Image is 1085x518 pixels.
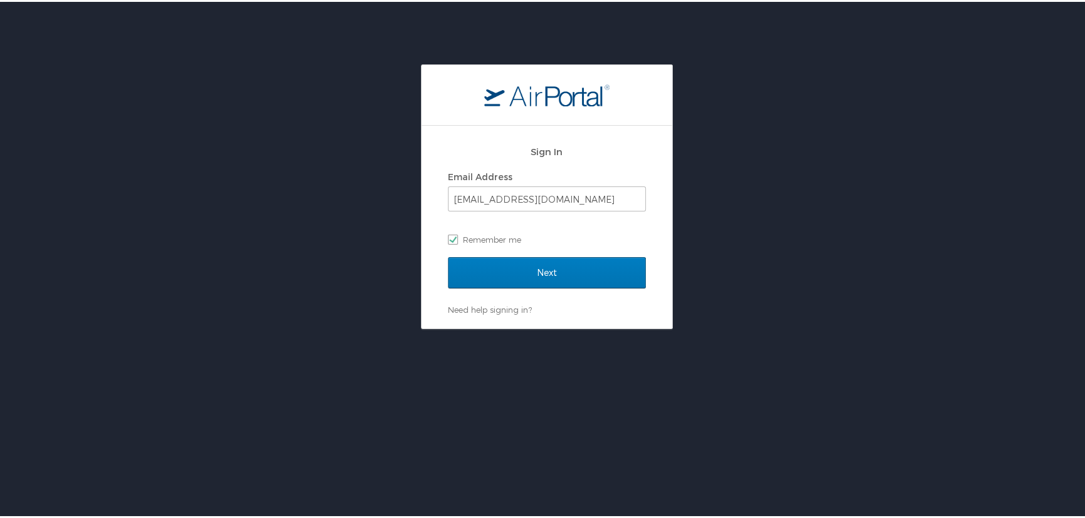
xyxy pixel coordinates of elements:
img: logo [484,82,610,104]
label: Email Address [448,170,512,180]
h2: Sign In [448,143,646,157]
input: Next [448,255,646,287]
a: Need help signing in? [448,303,532,313]
label: Remember me [448,228,646,247]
